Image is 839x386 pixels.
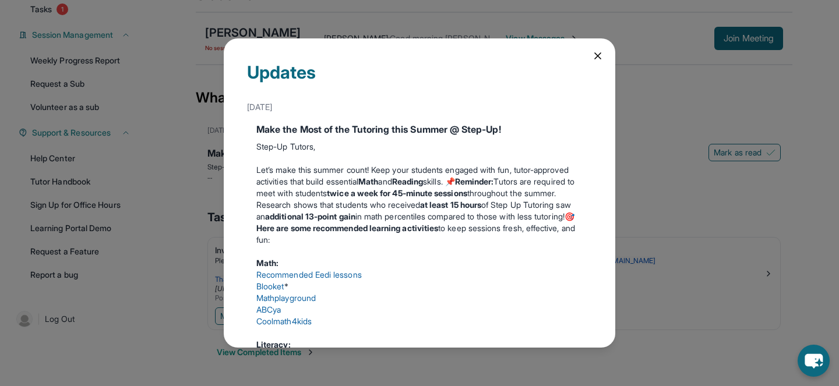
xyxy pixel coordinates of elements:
[265,211,355,221] strong: additional 13-point gain
[392,176,424,186] strong: Reading
[798,345,830,377] button: chat-button
[247,97,592,118] div: [DATE]
[256,199,583,246] p: Research shows that students who received of Step Up Tutoring saw an in math percentiles compared...
[455,176,494,186] strong: Reminder:
[256,258,279,268] strong: Math:
[256,141,583,153] p: Step-Up Tutors,
[358,176,378,186] strong: Math
[256,293,316,303] a: Mathplayground
[256,304,281,314] a: ABCya
[256,270,362,279] a: Recommended Eedi lessons
[256,223,438,233] strong: Here are some recommended learning activities
[256,339,291,349] strong: Literacy:
[420,200,481,210] strong: at least 15 hours
[256,316,312,326] a: Coolmath4kids
[327,188,467,198] strong: twice a week for 45-minute sessions
[256,281,284,291] a: Blooket
[247,62,592,97] div: Updates
[256,164,583,199] p: Let’s make this summer count! Keep your students engaged with fun, tutor-approved activities that...
[256,122,583,136] div: Make the Most of the Tutoring this Summer @ Step-Up!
